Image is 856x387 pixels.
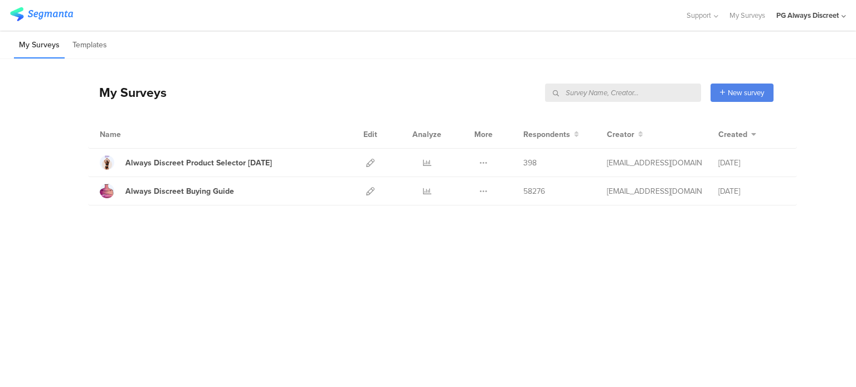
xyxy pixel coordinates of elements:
div: [DATE] [718,157,785,169]
input: Survey Name, Creator... [545,84,701,102]
div: My Surveys [88,83,167,102]
button: Creator [607,129,643,140]
li: Templates [67,32,112,58]
span: New survey [728,87,764,98]
div: PG Always Discreet [776,10,839,21]
span: Created [718,129,747,140]
span: 398 [523,157,537,169]
div: Analyze [410,120,444,148]
span: Support [687,10,711,21]
div: Edit [358,120,382,148]
button: Respondents [523,129,579,140]
div: Always Discreet Buying Guide [125,185,234,197]
div: [DATE] [718,185,785,197]
span: Creator [607,129,634,140]
a: Always Discreet Product Selector [DATE] [100,155,272,170]
button: Created [718,129,756,140]
img: segmanta logo [10,7,73,21]
span: 58276 [523,185,545,197]
a: Always Discreet Buying Guide [100,184,234,198]
li: My Surveys [14,32,65,58]
span: Respondents [523,129,570,140]
div: eliran@segmanta.com [607,157,702,169]
div: Always Discreet Product Selector June 2024 [125,157,272,169]
div: Name [100,129,167,140]
div: talia@segmanta.com [607,185,702,197]
div: More [471,120,495,148]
